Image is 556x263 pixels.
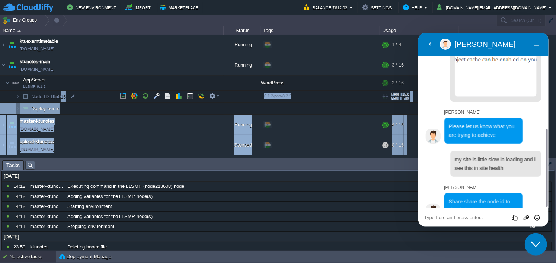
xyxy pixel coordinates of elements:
a: [DOMAIN_NAME] [20,65,54,73]
button: Env Groups [3,15,39,25]
img: CloudJiffy [3,3,53,12]
img: AMDAwAAAACH5BAEAAAAALAAAAAABAAEAAAICRAEAOw== [7,135,17,155]
div: 18s [514,222,551,231]
div: master-ktunotes [28,192,65,201]
div: WordPress [261,76,380,90]
a: upload-ktunotes [20,138,54,145]
div: 14:11 [13,212,28,221]
img: AMDAwAAAACH5BAEAAAAALAAAAAABAAEAAAICRAEAOw== [20,103,31,114]
a: Deployments [31,105,61,112]
a: master-ktunotes [20,118,55,125]
img: AMDAwAAAACH5BAEAAAAALAAAAAABAAEAAAICRAEAOw== [0,55,6,75]
img: AMDAwAAAACH5BAEAAAAALAAAAAABAAEAAAICRAEAOw== [7,55,17,75]
img: AMDAwAAAACH5BAEAAAAALAAAAAABAAEAAAICRAEAOw== [5,76,10,90]
div: 5% [418,76,442,90]
div: Running [224,55,261,75]
span: Tasks [6,161,20,170]
div: 1% [418,115,442,135]
a: [DOMAIN_NAME] [20,145,54,153]
button: Balance ₹612.02 [304,3,349,12]
span: 195015 [31,93,67,100]
div: 5s [514,242,551,252]
span: Adding variables for the LLSMP node(s) [67,213,153,220]
div: 14:11 [13,222,28,231]
div: 5% [418,55,442,75]
div: Usage [380,26,459,35]
button: [DOMAIN_NAME][EMAIL_ADDRESS][DOMAIN_NAME] [437,3,549,12]
div: Stopped [224,135,261,155]
img: AMDAwAAAACH5BAEAAAAALAAAAAABAAEAAAICRAEAOw== [7,35,17,55]
div: master-ktunotes [28,202,65,211]
div: Running [224,115,261,135]
iframe: chat widget [418,33,549,227]
div: 4% [418,135,442,155]
div: ktunotes [28,242,65,252]
img: AMDAwAAAACH5BAEAAAAALAAAAAABAAEAAAICRAEAOw== [7,115,17,135]
span: 6.1.2-php-8.2.5 [264,94,291,98]
span: RAM [391,93,399,96]
span: Executing command in the LLSMP (node213608) node [67,183,184,190]
div: 3 / 16 [392,55,404,75]
button: New Environment [67,3,118,12]
img: AMDAwAAAACH5BAEAAAAALAAAAAABAAEAAAICRAEAOw== [16,103,20,114]
button: Deployment Manager [59,253,113,260]
div: 14:12 [13,182,28,191]
iframe: chat widget [525,233,549,256]
span: 7% [402,97,409,100]
img: AMDAwAAAACH5BAEAAAAALAAAAAABAAEAAAICRAEAOw== [0,115,6,135]
div: 5% [418,91,442,102]
div: 14:12 [13,202,28,211]
span: Stopping environment [67,223,114,230]
div: 14% [418,35,442,55]
div: 1 / 4 [392,35,401,55]
div: master-ktunotes [28,222,65,231]
div: master-ktunotes [28,182,65,191]
div: master-ktunotes [28,212,65,221]
span: Starting environment [67,203,112,210]
div: 4 / 16 [392,115,404,135]
div: Name [1,26,223,35]
button: Import [125,3,153,12]
a: ktuexamtimetable [20,38,58,45]
div: No active tasks [9,251,56,263]
div: [DATE] [2,232,551,242]
span: Deleting bopea file [67,244,107,250]
button: Help [403,3,424,12]
img: AMDAwAAAACH5BAEAAAAALAAAAAABAAEAAAICRAEAOw== [20,91,31,102]
a: [DOMAIN_NAME] [20,125,54,132]
span: LLSMP 6.1.2 [23,84,46,89]
span: ktunotes-main [20,58,50,65]
div: 14:12 [13,192,28,201]
a: Node ID:195015 [31,93,67,100]
div: Tags [261,26,380,35]
div: 0 / 16 [392,135,404,155]
div: Running [224,35,261,55]
button: Settings [362,3,394,12]
img: AMDAwAAAACH5BAEAAAAALAAAAAABAAEAAAICRAEAOw== [0,135,6,155]
span: AppServer [22,77,47,83]
img: AMDAwAAAACH5BAEAAAAALAAAAAABAAEAAAICRAEAOw== [17,30,21,32]
img: AMDAwAAAACH5BAEAAAAALAAAAAABAAEAAAICRAEAOw== [0,35,6,55]
span: Node ID: [31,94,50,99]
img: AMDAwAAAACH5BAEAAAAALAAAAAABAAEAAAICRAEAOw== [16,91,20,102]
span: 15% [402,93,409,96]
div: 3 / 16 [392,76,404,90]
